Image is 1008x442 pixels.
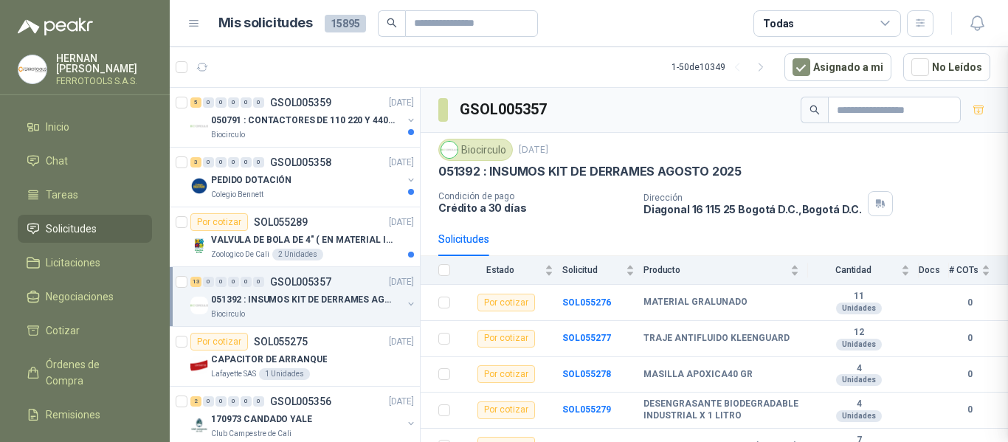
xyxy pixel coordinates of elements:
span: Chat [46,153,68,169]
a: Cotizar [18,317,152,345]
span: Cotizar [46,322,80,339]
span: Remisiones [46,407,100,423]
a: Chat [18,147,152,175]
p: FERROTOOLS S.A.S. [56,77,152,86]
span: search [387,18,397,28]
span: 15895 [325,15,366,32]
span: Negociaciones [46,289,114,305]
span: Inicio [46,119,69,135]
a: Negociaciones [18,283,152,311]
span: Licitaciones [46,255,100,271]
span: Tareas [46,187,78,203]
h1: Mis solicitudes [218,13,313,34]
img: Logo peakr [18,18,93,35]
a: Solicitudes [18,215,152,243]
span: Órdenes de Compra [46,356,138,389]
a: Remisiones [18,401,152,429]
span: Solicitudes [46,221,97,237]
a: Órdenes de Compra [18,351,152,395]
a: Licitaciones [18,249,152,277]
a: Inicio [18,113,152,141]
p: HERNAN [PERSON_NAME] [56,53,152,74]
div: Todas [763,15,794,32]
a: Tareas [18,181,152,209]
img: Company Logo [18,55,46,83]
